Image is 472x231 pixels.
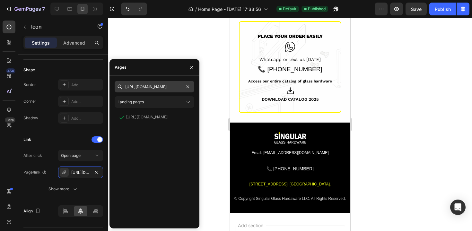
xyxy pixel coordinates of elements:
button: Landing pages [115,96,194,108]
div: Add... [71,99,101,105]
span: / [195,6,197,13]
div: Shape [23,67,35,73]
div: Beta [5,117,15,123]
span: Home Page - [DATE] 17:33:56 [198,6,261,13]
div: 450 [6,68,15,73]
div: Corner [23,98,36,104]
p: 7 [42,5,45,13]
span: Landing pages [118,99,144,104]
span: Open page [61,153,81,158]
div: Pages [115,64,127,70]
div: [URL][DOMAIN_NAME] [126,114,168,120]
div: Link [23,137,31,142]
span: Published [308,6,326,12]
div: [URL][DOMAIN_NAME] [71,170,90,175]
div: Border [23,82,36,88]
span: Default [283,6,296,12]
button: Open page [58,150,103,161]
div: Shadow [23,115,38,121]
div: Add... [71,116,101,121]
input: Insert link or search [115,81,194,92]
p: Icon [31,23,86,30]
div: After click [23,153,42,158]
div: Page/link [23,169,47,175]
p: Settings [32,39,50,46]
div: Undo/Redo [121,3,147,15]
div: Align [23,207,42,216]
div: Open Intercom Messenger [450,200,466,215]
div: Add... [71,82,101,88]
p: Advanced [63,39,85,46]
span: Save [411,6,422,12]
button: 7 [3,3,48,15]
div: Show more [48,186,78,192]
button: Publish [429,3,456,15]
button: Save [406,3,427,15]
button: Show more [23,183,103,195]
iframe: Design area [230,18,350,231]
div: Publish [435,6,451,13]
